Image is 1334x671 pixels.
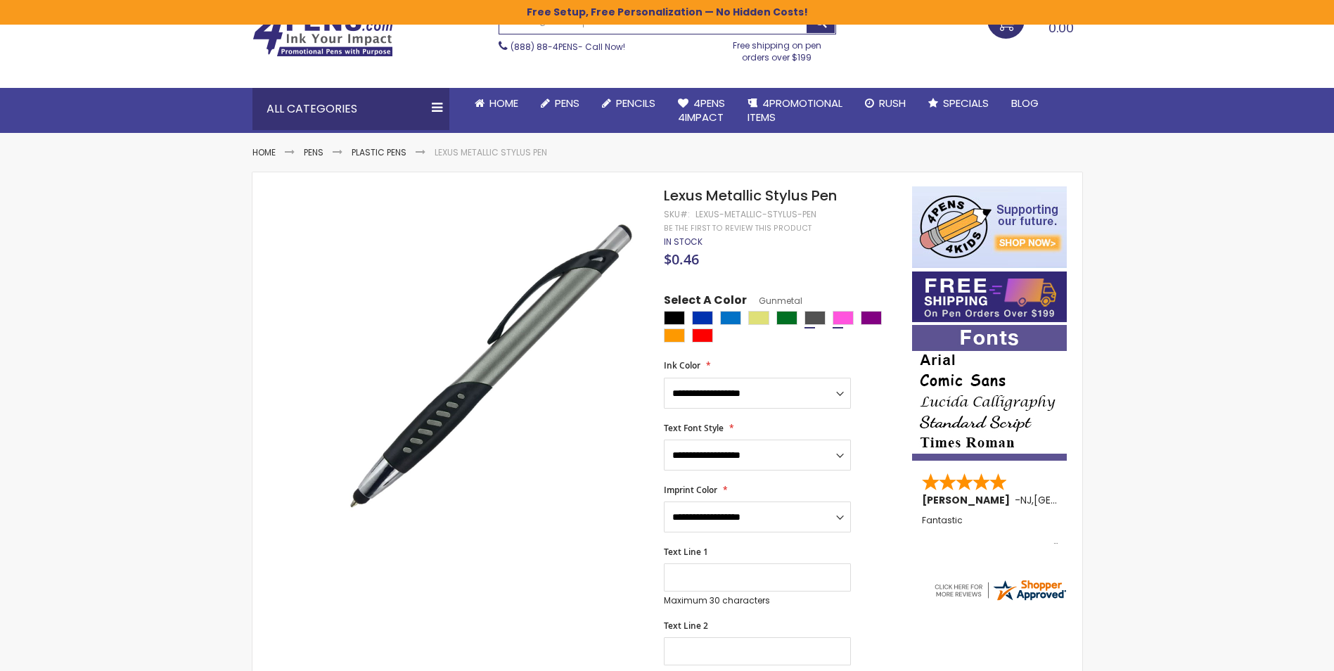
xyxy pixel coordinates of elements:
span: [PERSON_NAME] [922,493,1015,507]
div: Gunmetal [804,311,826,325]
div: Red [692,328,713,343]
div: Lexus-Metallic-Stylus-Pen [695,209,816,220]
a: Pens [304,146,323,158]
span: Lexus Metallic Stylus Pen [664,186,837,205]
img: lexus_metallic_side_gunmetal_1.jpg [324,207,646,528]
div: Black [664,311,685,325]
span: Ink Color [664,359,700,371]
span: - Call Now! [511,41,625,53]
span: 0.00 [1048,19,1074,37]
span: Imprint Color [664,484,717,496]
a: Be the first to review this product [664,223,812,234]
div: Pink [833,311,854,325]
a: 4pens.com certificate URL [932,594,1067,606]
span: Select A Color [664,293,747,312]
a: Home [252,146,276,158]
span: - , [1015,493,1137,507]
div: All Categories [252,88,449,130]
img: font-personalization-examples [912,325,1067,461]
div: Availability [664,236,703,248]
a: (888) 88-4PENS [511,41,578,53]
span: Pencils [616,96,655,110]
div: Blue Light [720,311,741,325]
span: Pens [555,96,579,110]
a: Plastic Pens [352,146,406,158]
span: 4Pens 4impact [678,96,725,124]
img: 4pens.com widget logo [932,577,1067,603]
div: Free shipping on pen orders over $199 [718,34,836,63]
span: NJ [1020,493,1032,507]
span: Gunmetal [747,295,802,307]
a: 4PROMOTIONALITEMS [736,88,854,134]
span: Rush [879,96,906,110]
span: Text Line 1 [664,546,708,558]
p: Maximum 30 characters [664,595,851,606]
span: $0.46 [664,250,699,269]
span: Text Font Style [664,422,724,434]
div: Gold [748,311,769,325]
a: Rush [854,88,917,119]
div: Purple [861,311,882,325]
img: 4Pens Custom Pens and Promotional Products [252,12,393,57]
span: Home [489,96,518,110]
div: Green [776,311,797,325]
iframe: Google Customer Reviews [1218,633,1334,671]
a: 4Pens4impact [667,88,736,134]
span: In stock [664,236,703,248]
img: 4pens 4 kids [912,186,1067,268]
span: Text Line 2 [664,620,708,632]
span: [GEOGRAPHIC_DATA] [1034,493,1137,507]
strong: SKU [664,208,690,220]
a: Blog [1000,88,1050,119]
div: Blue [692,311,713,325]
a: Pens [530,88,591,119]
span: Specials [943,96,989,110]
img: Free shipping on orders over $199 [912,271,1067,322]
a: Home [463,88,530,119]
a: Pencils [591,88,667,119]
div: Orange [664,328,685,343]
div: Fantastic [922,516,1058,546]
li: Lexus Metallic Stylus Pen [435,147,547,158]
span: Blog [1011,96,1039,110]
span: 4PROMOTIONAL ITEMS [748,96,842,124]
a: Specials [917,88,1000,119]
